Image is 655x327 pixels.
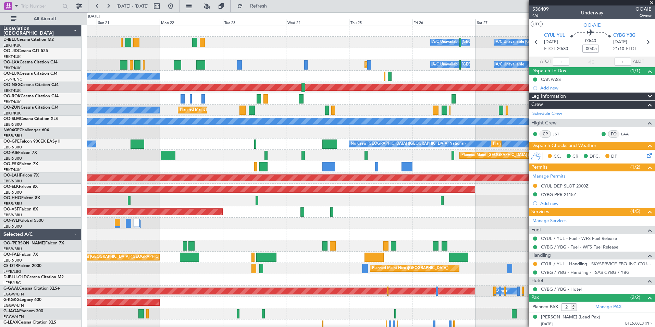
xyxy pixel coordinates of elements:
[3,173,20,178] span: OO-LAH
[541,244,618,250] a: CYBG / YBG - Fuel - WFS Fuel Release
[3,83,59,87] a: OO-NSGCessna Citation CJ4
[3,196,40,200] a: OO-HHOFalcon 8X
[3,314,24,319] a: EGGW/LTN
[286,19,349,25] div: Wed 24
[3,49,48,53] a: OO-JIDCessna CJ1 525
[3,269,21,274] a: LFPB/LBG
[532,110,562,117] a: Schedule Crew
[3,280,21,286] a: LFPB/LBG
[3,38,54,42] a: D-IBLUCessna Citation M2
[88,14,100,20] div: [DATE]
[3,43,21,48] a: EBKT/KJK
[3,287,60,291] a: G-GAALCessna Citation XLS+
[3,72,58,76] a: OO-LUXCessna Citation CJ4
[633,58,644,65] span: ALDT
[3,219,20,223] span: OO-WLP
[3,253,19,257] span: OO-FAE
[590,153,600,160] span: DFC,
[3,99,21,105] a: EBKT/KJK
[3,111,21,116] a: EBKT/KJK
[160,19,223,25] div: Mon 22
[3,60,58,64] a: OO-LXACessna Citation CJ4
[234,1,275,12] button: Refresh
[531,252,551,259] span: Handling
[541,235,617,241] a: CYUL / YUL - Fuel - WFS Fuel Release
[3,185,38,189] a: OO-ELKFalcon 8X
[3,128,49,132] a: N604GFChallenger 604
[621,131,637,137] a: LAA
[3,156,22,161] a: EBBR/BRU
[3,106,21,110] span: OO-ZUN
[367,60,446,70] div: Planned Maint Kortrijk-[GEOGRAPHIC_DATA]
[541,183,589,189] div: CYUL DEP SLOT 2000Z
[496,286,507,296] div: Owner
[3,162,19,166] span: OO-FSX
[496,37,605,47] div: A/C Unavailable [GEOGRAPHIC_DATA]-[GEOGRAPHIC_DATA]
[3,60,20,64] span: OO-LXA
[544,46,555,52] span: ETOT
[3,264,18,268] span: CS-DTR
[64,252,188,262] div: Planned Maint [GEOGRAPHIC_DATA] ([GEOGRAPHIC_DATA] National)
[3,140,60,144] a: OO-GPEFalcon 900EX EASy II
[3,173,39,178] a: OO-LAHFalcon 7X
[3,253,38,257] a: OO-FAEFalcon 7X
[595,304,621,311] a: Manage PAX
[3,241,64,245] a: OO-[PERSON_NAME]Falcon 7X
[540,58,551,65] span: ATOT
[608,130,619,138] div: FO
[531,101,543,109] span: Crew
[581,9,603,16] div: Underway
[432,60,560,70] div: A/C Unavailable [GEOGRAPHIC_DATA] ([GEOGRAPHIC_DATA] National)
[531,93,566,100] span: Leg Information
[553,58,569,66] input: --:--
[532,218,567,225] a: Manage Services
[3,303,24,308] a: EGGW/LTN
[531,142,596,150] span: Dispatch Checks and Weather
[3,287,19,291] span: G-GAAL
[3,224,22,229] a: EBBR/BRU
[625,321,652,327] span: BTL6J08L3 (PP)
[18,16,72,21] span: All Aircraft
[3,275,64,279] a: D-IBLU-OLDCessna Citation M2
[613,39,627,46] span: [DATE]
[544,32,565,39] span: CYUL YUL
[531,67,566,75] span: Dispatch To-Dos
[557,46,568,52] span: 20:30
[3,122,22,127] a: EBBR/BRU
[541,261,652,267] a: CYUL / YUL - Handling - SKYSERVICE FBO INC CYUL / YUL
[3,167,21,172] a: EBKT/KJK
[613,46,624,52] span: 21:10
[372,263,448,274] div: Planned Maint Nice ([GEOGRAPHIC_DATA])
[630,67,640,74] span: (1/1)
[541,76,561,82] div: CANPASS
[3,241,45,245] span: OO-[PERSON_NAME]
[531,294,539,302] span: Pax
[3,275,27,279] span: D-IBLU-OLD
[349,19,412,25] div: Thu 25
[3,298,20,302] span: G-KGKG
[635,5,652,13] span: OOAIE
[532,304,558,311] label: Planned PAX
[3,77,22,82] a: LFSN/ENC
[531,226,541,234] span: Fuel
[8,13,74,24] button: All Aircraft
[412,19,475,25] div: Fri 26
[540,130,551,138] div: CP
[635,13,652,19] span: Owner
[583,22,601,29] span: OO-AIE
[3,151,37,155] a: OO-AIEFalcon 7X
[544,39,558,46] span: [DATE]
[351,139,466,149] div: No Crew [GEOGRAPHIC_DATA] ([GEOGRAPHIC_DATA] National)
[3,88,21,93] a: EBKT/KJK
[3,213,22,218] a: EBBR/BRU
[554,153,561,160] span: CC,
[630,294,640,301] span: (2/2)
[3,298,41,302] a: G-KGKGLegacy 600
[3,94,21,98] span: OO-ROK
[3,292,24,297] a: EGGW/LTN
[180,105,260,115] div: Planned Maint Kortrijk-[GEOGRAPHIC_DATA]
[3,162,38,166] a: OO-FSXFalcon 7X
[493,139,617,149] div: Planned Maint [GEOGRAPHIC_DATA] ([GEOGRAPHIC_DATA] National)
[532,173,566,180] a: Manage Permits
[21,1,60,11] input: Trip Number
